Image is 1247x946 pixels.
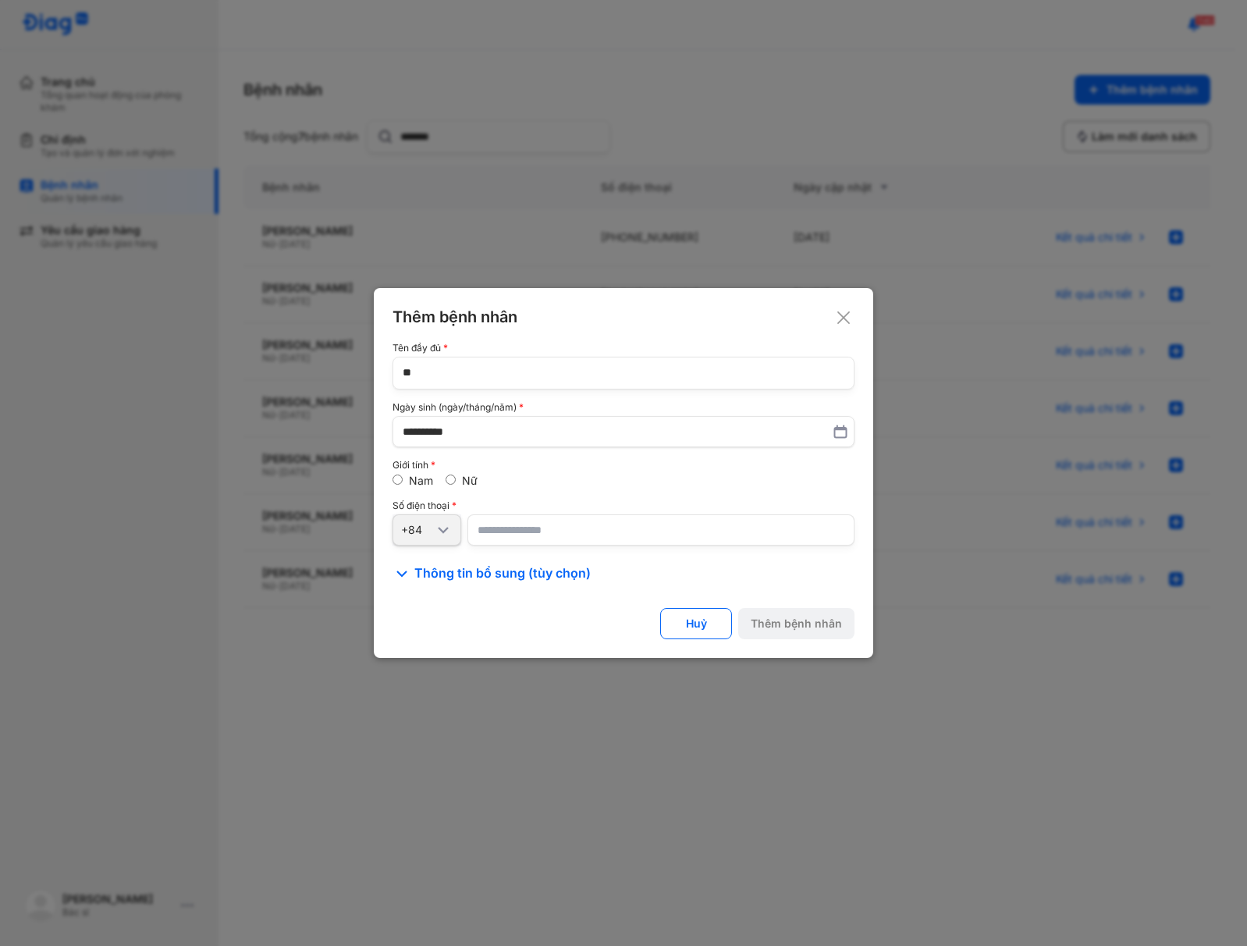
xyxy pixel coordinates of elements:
span: Thông tin bổ sung (tùy chọn) [414,564,591,583]
div: Số điện thoại [393,500,854,511]
button: Thêm bệnh nhân [738,608,854,639]
div: Thêm bệnh nhân [751,617,842,631]
div: Ngày sinh (ngày/tháng/năm) [393,402,854,413]
div: +84 [401,523,434,537]
div: Thêm bệnh nhân [393,307,854,327]
div: Tên đầy đủ [393,343,854,354]
div: Giới tính [393,460,854,471]
button: Huỷ [660,608,732,639]
label: Nam [409,474,433,487]
label: Nữ [462,474,478,487]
